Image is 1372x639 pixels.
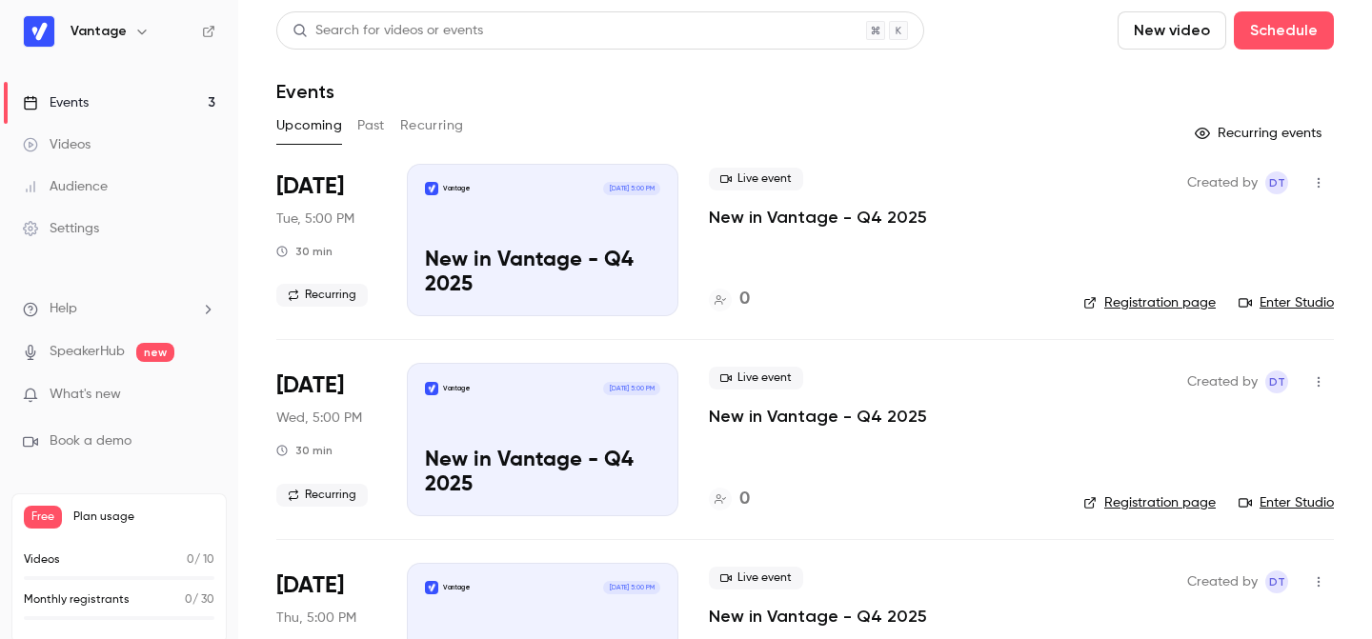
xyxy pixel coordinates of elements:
span: Help [50,299,77,319]
a: Registration page [1083,493,1216,512]
span: [DATE] [276,171,344,202]
button: Upcoming [276,110,342,141]
span: [DATE] [276,370,344,401]
a: 0 [709,287,750,312]
span: [DATE] 5:00 PM [603,382,659,395]
span: Live event [709,168,803,190]
span: 0 [185,594,192,606]
span: Live event [709,567,803,589]
h6: Vantage [71,22,127,41]
button: Past [357,110,385,141]
p: Vantage [443,384,471,393]
span: Tue, 5:00 PM [276,210,354,229]
a: New in Vantage - Q4 2025 [709,605,927,628]
img: New in Vantage - Q4 2025 [425,182,438,195]
button: Recurring events [1186,118,1334,149]
span: Wed, 5:00 PM [276,409,362,428]
div: Videos [23,135,91,154]
a: New in Vantage - Q4 2025 [709,405,927,428]
a: Registration page [1083,293,1216,312]
div: 30 min [276,244,333,259]
a: Enter Studio [1239,493,1334,512]
p: New in Vantage - Q4 2025 [425,249,660,298]
li: help-dropdown-opener [23,299,215,319]
span: Free [24,506,62,529]
a: Enter Studio [1239,293,1334,312]
iframe: Noticeable Trigger [192,387,215,404]
span: Book a demo [50,431,131,451]
p: Vantage [443,583,471,592]
span: [DATE] [276,570,344,601]
h4: 0 [739,287,750,312]
span: DT [1269,570,1285,593]
div: Oct 7 Tue, 10:00 AM (America/New York) [276,164,376,316]
p: / 10 [187,551,214,569]
div: Search for videos or events [293,21,483,41]
span: DT [1269,171,1285,194]
p: Vantage [443,184,471,193]
span: Live event [709,367,803,389]
div: Settings [23,219,99,238]
a: SpeakerHub [50,342,125,362]
span: Dan Tyler [1265,171,1288,194]
a: New in Vantage - Q4 2025Vantage[DATE] 5:00 PMNew in Vantage - Q4 2025 [407,164,678,316]
h4: 0 [739,487,750,512]
span: DT [1269,370,1285,393]
span: Dan Tyler [1265,570,1288,593]
h1: Events [276,80,334,103]
span: Recurring [276,284,368,307]
span: new [136,343,174,362]
a: New in Vantage - Q4 2025Vantage[DATE] 5:00 PMNew in Vantage - Q4 2025 [407,363,678,515]
span: Thu, 5:00 PM [276,609,356,628]
a: 0 [709,487,750,512]
a: New in Vantage - Q4 2025 [709,206,927,229]
span: Created by [1187,171,1258,194]
span: Dan Tyler [1265,370,1288,393]
span: Recurring [276,484,368,507]
span: Plan usage [73,509,214,525]
span: 0 [187,554,194,566]
div: Events [23,93,89,112]
img: New in Vantage - Q4 2025 [425,581,438,594]
button: Schedule [1234,11,1334,50]
img: Vantage [24,16,54,47]
p: / 30 [185,591,214,609]
span: What's new [50,385,121,405]
div: Audience [23,177,108,196]
span: [DATE] 5:00 PM [603,182,659,195]
p: New in Vantage - Q4 2025 [425,449,660,498]
div: 30 min [276,443,333,458]
img: New in Vantage - Q4 2025 [425,382,438,395]
span: [DATE] 5:00 PM [603,581,659,594]
p: Monthly registrants [24,591,130,609]
div: Oct 8 Wed, 10:00 AM (America/New York) [276,363,376,515]
p: Videos [24,551,60,569]
button: New video [1118,11,1226,50]
span: Created by [1187,570,1258,593]
button: Recurring [400,110,464,141]
span: Created by [1187,370,1258,393]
